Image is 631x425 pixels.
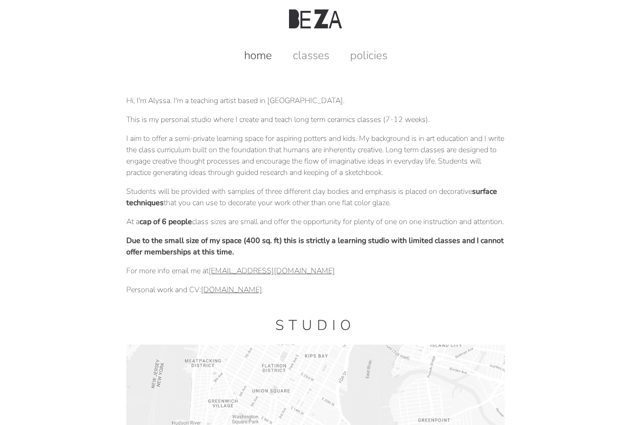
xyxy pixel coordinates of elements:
[126,186,505,208] p: Students will be provided with samples of three different clay bodies and emphasis is placed on d...
[209,266,335,276] a: [EMAIL_ADDRESS][DOMAIN_NAME]
[126,316,505,335] h1: Studio
[126,95,505,106] p: Hi, I'm Alyssa. I'm a teaching artist based in [GEOGRAPHIC_DATA].
[201,285,262,295] a: [DOMAIN_NAME]
[289,9,342,28] img: Beza Studio Logo
[126,216,505,227] p: At a class sizes are small and offer the opportunity for plenty of one on one instruction and att...
[235,48,281,63] a: home
[126,284,505,295] p: Personal work and CV:
[126,265,505,277] p: For more info email me at
[341,48,397,63] a: policies
[283,48,339,63] a: classes
[126,186,497,208] strong: surface techniques
[126,235,504,257] strong: Due to the small size of my space (400 sq. ft) this is strictly a learning studio with limited cl...
[140,217,192,227] strong: cap of 6 people
[126,114,505,125] p: This is my personal studio where I create and teach long term ceramics classes (7-12 weeks).
[126,133,505,178] p: I aim to offer a semi-private learning space for aspiring potters and kids. My background is in a...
